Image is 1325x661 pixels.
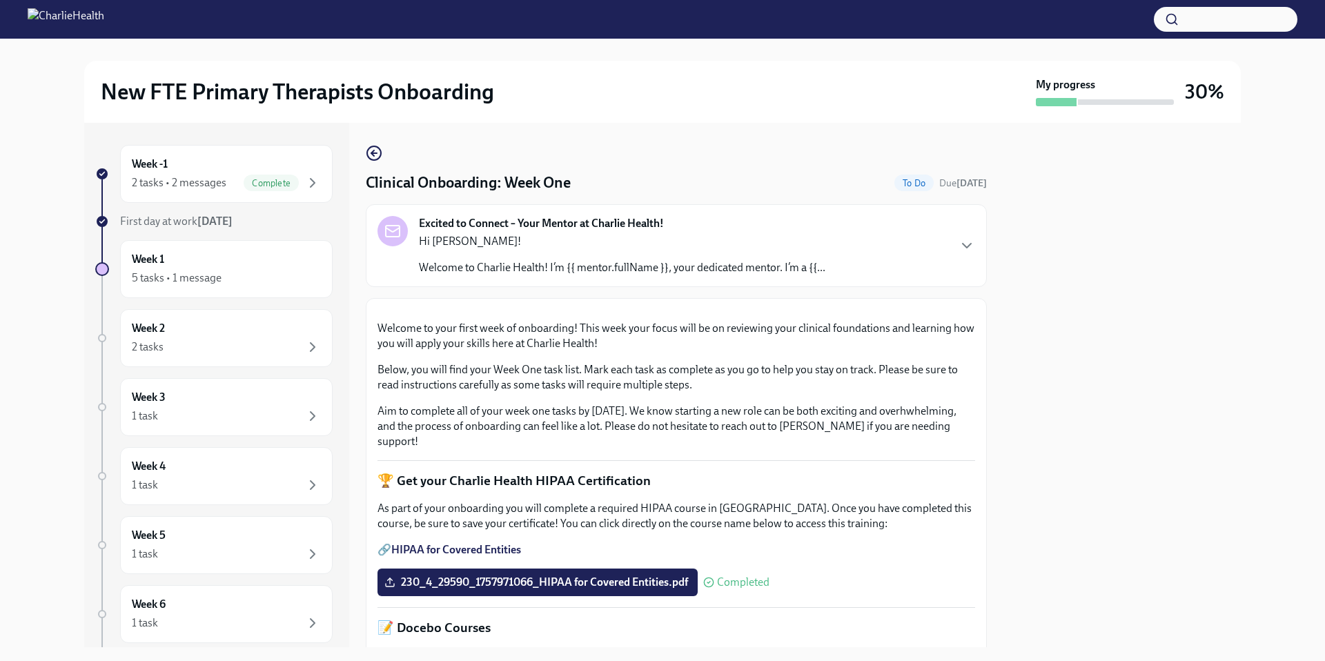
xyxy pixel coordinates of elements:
div: 1 task [132,546,158,562]
h2: New FTE Primary Therapists Onboarding [101,78,494,106]
a: Week 31 task [95,378,333,436]
p: Hi [PERSON_NAME]! [419,234,825,249]
a: Week 61 task [95,585,333,643]
span: September 21st, 2025 10:00 [939,177,987,190]
p: 📝 Docebo Courses [377,619,975,637]
div: 5 tasks • 1 message [132,270,222,286]
strong: [DATE] [197,215,233,228]
span: First day at work [120,215,233,228]
div: 1 task [132,408,158,424]
h4: Clinical Onboarding: Week One [366,172,571,193]
a: Week 41 task [95,447,333,505]
a: Week 15 tasks • 1 message [95,240,333,298]
strong: [DATE] [956,177,987,189]
h6: Week 6 [132,597,166,612]
h6: Week 4 [132,459,166,474]
h3: 30% [1185,79,1224,104]
label: 230_4_29590_1757971066_HIPAA for Covered Entities.pdf [377,569,698,596]
span: Completed [717,577,769,588]
a: HIPAA for Covered Entities [391,543,521,556]
a: Week -12 tasks • 2 messagesComplete [95,145,333,203]
a: Week 22 tasks [95,309,333,367]
p: Aim to complete all of your week one tasks by [DATE]. We know starting a new role can be both exc... [377,404,975,449]
h6: Week 5 [132,528,166,543]
h6: Week 3 [132,390,166,405]
span: 230_4_29590_1757971066_HIPAA for Covered Entities.pdf [387,575,688,589]
span: Due [939,177,987,189]
div: 2 tasks [132,339,164,355]
p: As part of your onboarding you will complete a required HIPAA course in [GEOGRAPHIC_DATA]. Once y... [377,501,975,531]
img: CharlieHealth [28,8,104,30]
div: 2 tasks • 2 messages [132,175,226,190]
strong: Excited to Connect – Your Mentor at Charlie Health! [419,216,664,231]
div: 1 task [132,615,158,631]
span: To Do [894,178,934,188]
p: Welcome to your first week of onboarding! This week your focus will be on reviewing your clinical... [377,321,975,351]
p: 🏆 Get your Charlie Health HIPAA Certification [377,472,975,490]
h6: Week 2 [132,321,165,336]
a: First day at work[DATE] [95,214,333,229]
span: Complete [244,178,299,188]
p: 🔗 [377,542,975,558]
p: Below, you will find your Week One task list. Mark each task as complete as you go to help you st... [377,362,975,393]
strong: My progress [1036,77,1095,92]
h6: Week -1 [132,157,168,172]
p: Welcome to Charlie Health! I’m {{ mentor.fullName }}, your dedicated mentor. I’m a {{... [419,260,825,275]
div: 1 task [132,477,158,493]
h6: Week 1 [132,252,164,267]
a: Week 51 task [95,516,333,574]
